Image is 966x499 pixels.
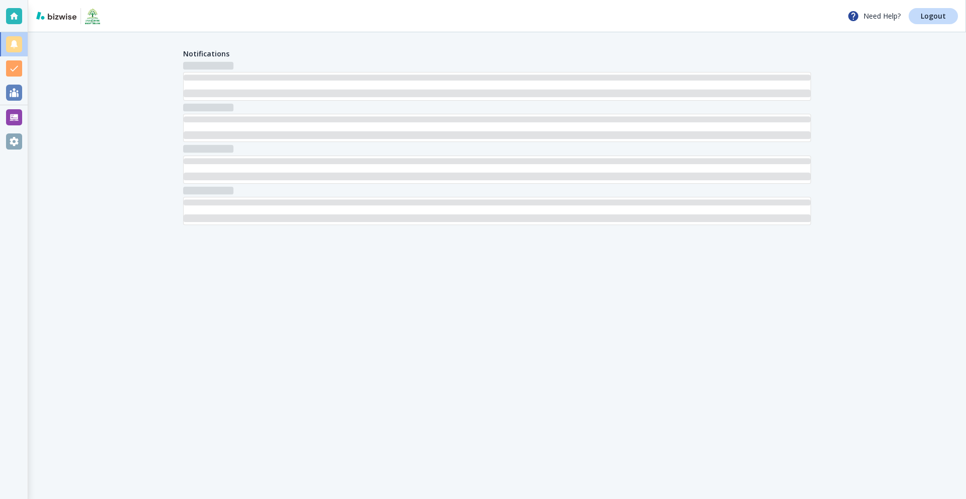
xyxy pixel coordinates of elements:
img: JJ Planter & Middle Mission Writing & Consulting [85,8,100,24]
h4: Notifications [183,48,229,59]
img: bizwise [36,12,76,20]
p: Logout [921,13,946,20]
p: Need Help? [847,10,901,22]
a: Logout [909,8,958,24]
